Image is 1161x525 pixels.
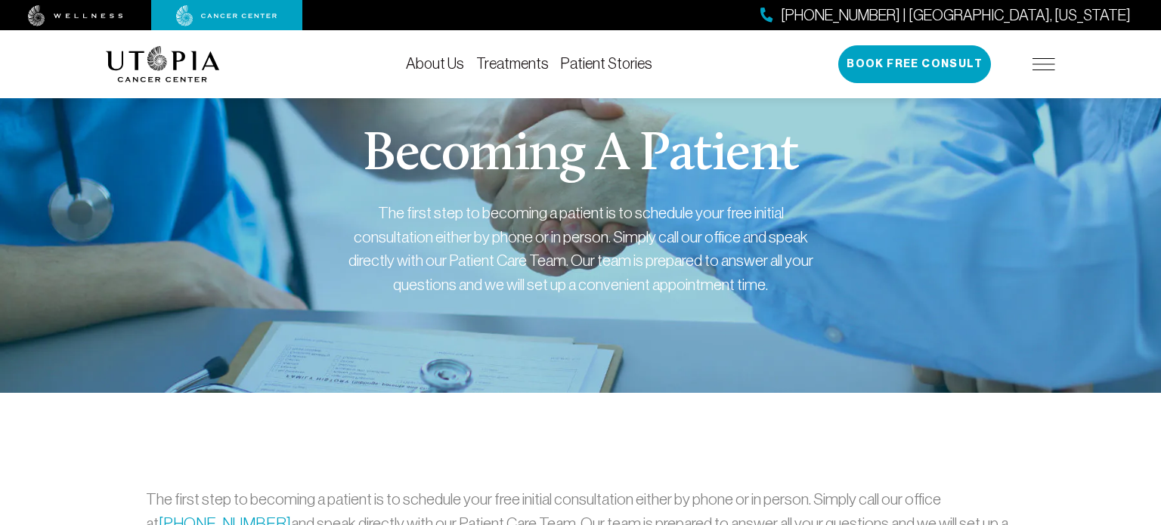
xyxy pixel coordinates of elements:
[106,46,220,82] img: logo
[760,5,1131,26] a: [PHONE_NUMBER] | [GEOGRAPHIC_DATA], [US_STATE]
[406,55,464,72] a: About Us
[838,45,991,83] button: Book Free Consult
[363,128,798,183] h1: Becoming A Patient
[28,5,123,26] img: wellness
[781,5,1131,26] span: [PHONE_NUMBER] | [GEOGRAPHIC_DATA], [US_STATE]
[561,55,652,72] a: Patient Stories
[1033,58,1055,70] img: icon-hamburger
[346,201,815,296] div: The first step to becoming a patient is to schedule your free initial consultation either by phon...
[476,55,549,72] a: Treatments
[176,5,277,26] img: cancer center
